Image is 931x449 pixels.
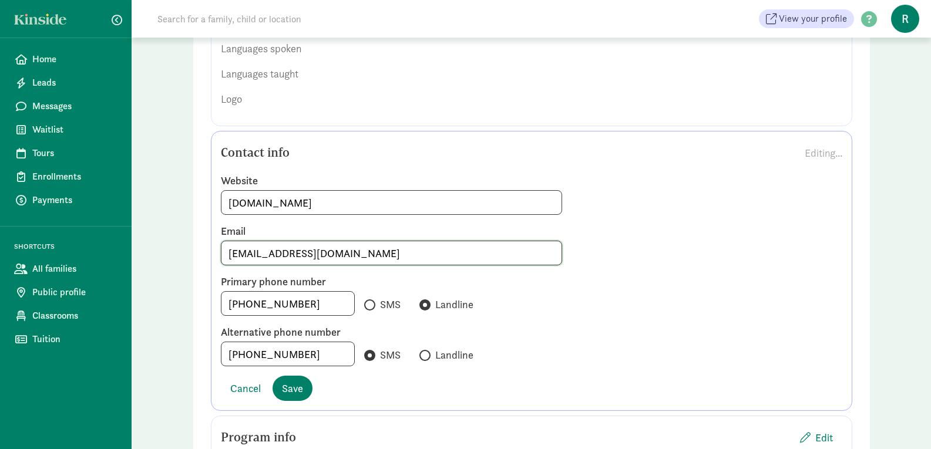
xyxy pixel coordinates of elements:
span: Tuition [32,332,117,346]
span: Landline [435,348,473,362]
a: Waitlist [5,118,127,141]
a: Payments [5,188,127,212]
h5: Contact info [221,146,290,160]
a: Public profile [5,281,127,304]
a: Enrollments [5,165,127,188]
div: Languages taught [221,66,382,82]
label: Alternative phone number [221,325,842,339]
label: Website [221,174,842,188]
span: SMS [380,348,401,362]
div: Editing... [805,145,842,161]
iframe: Chat Widget [872,393,931,449]
a: Tours [5,141,127,165]
span: Landline [435,298,473,312]
a: View your profile [759,9,854,28]
span: Public profile [32,285,117,299]
span: Classrooms [32,309,117,323]
button: Save [273,376,312,401]
span: All families [32,262,117,276]
span: Waitlist [32,123,117,137]
span: Tours [32,146,117,160]
span: Enrollments [32,170,117,184]
div: Languages spoken [221,40,382,56]
span: Home [32,52,117,66]
a: Leads [5,71,127,94]
a: Home [5,48,127,71]
span: View your profile [779,12,847,26]
div: Logo [221,91,382,107]
span: Payments [32,193,117,207]
span: Messages [32,99,117,113]
span: SMS [380,298,401,312]
span: Edit [815,430,833,445]
a: All families [5,257,127,281]
h5: Program info [221,430,296,444]
label: Email [221,224,842,238]
a: Tuition [5,328,127,351]
span: Cancel [230,380,261,396]
button: Cancel [221,376,270,401]
span: R [891,5,919,33]
label: Primary phone number [221,275,842,289]
a: Classrooms [5,304,127,328]
span: Save [282,380,303,396]
span: Leads [32,76,117,90]
input: Search for a family, child or location [150,7,480,31]
a: Messages [5,94,127,118]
